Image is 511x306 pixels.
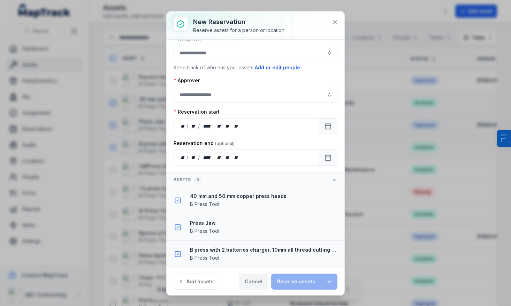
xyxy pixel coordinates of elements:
div: year, [200,123,213,130]
div: , [213,123,215,130]
span: Assets [174,176,202,184]
strong: 40 mm and 50 mm copper press heads [190,193,338,200]
strong: Press Jaw [190,220,338,227]
span: B Press Tool [190,201,219,207]
button: Add assets [174,274,218,290]
div: year, [200,154,213,161]
div: minute, [224,154,231,161]
div: hour, [215,123,222,130]
div: / [186,154,189,161]
div: , [213,154,215,161]
label: Approver [174,77,200,84]
button: Assets3 [167,173,344,187]
div: / [198,123,200,130]
label: Reservation start [174,108,220,115]
span: B Press Tool [190,228,219,234]
div: Reserve assets for a person or location. [193,27,285,34]
strong: B press with 2 batteries charger, 10mm all thread cutting head, copper head 16,20 and 25mm [190,246,338,253]
div: : [222,123,224,130]
h3: New reservation [193,17,285,27]
div: month, [189,154,198,161]
div: day, [180,123,186,130]
div: day, [180,154,186,161]
button: Calendar [319,150,337,166]
div: month, [189,123,198,130]
div: 3 [193,176,202,184]
div: hour, [215,154,222,161]
input: :rcu:-form-item-label [174,87,337,103]
div: am/pm, [232,154,240,161]
div: / [186,123,189,130]
div: / [198,154,200,161]
button: Calendar [319,118,337,134]
span: B Press Tool [190,255,219,261]
div: minute, [224,123,231,130]
div: : [222,154,224,161]
button: Cancel [239,274,268,290]
p: Keep track of who has your assets. [174,64,337,71]
input: :rcq:-form-item-label [174,45,337,61]
button: Add or edit people [254,64,300,71]
div: am/pm, [232,123,240,130]
label: Reservation end [174,140,235,147]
